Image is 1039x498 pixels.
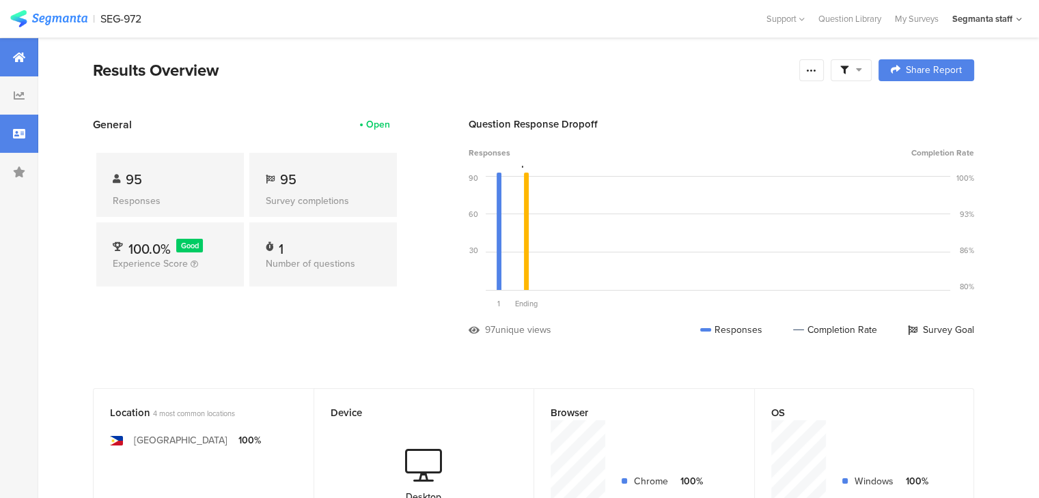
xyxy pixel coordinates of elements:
[134,433,227,448] div: [GEOGRAPHIC_DATA]
[952,12,1012,25] div: Segmanta staff
[331,405,495,420] div: Device
[551,405,715,420] div: Browser
[679,474,703,488] div: 100%
[469,173,478,184] div: 90
[793,323,877,337] div: Completion Rate
[93,11,95,27] div: |
[960,281,974,292] div: 80%
[366,117,390,132] div: Open
[908,323,974,337] div: Survey Goal
[113,194,227,208] div: Responses
[634,474,668,488] div: Chrome
[266,194,380,208] div: Survey completions
[110,405,275,420] div: Location
[960,209,974,220] div: 93%
[497,298,500,309] span: 1
[485,323,495,337] div: 97
[960,245,974,256] div: 86%
[181,240,199,251] span: Good
[469,147,510,159] span: Responses
[904,474,928,488] div: 100%
[700,323,762,337] div: Responses
[280,169,296,190] span: 95
[128,239,171,259] span: 100.0%
[153,408,235,419] span: 4 most common locations
[469,209,478,220] div: 60
[512,298,540,309] div: Ending
[766,8,805,29] div: Support
[906,65,962,75] span: Share Report
[855,474,893,488] div: Windows
[888,12,945,25] a: My Surveys
[771,405,935,420] div: OS
[10,10,87,27] img: segmanta logo
[266,257,355,271] span: Number of questions
[93,117,132,132] span: General
[812,12,888,25] a: Question Library
[469,117,974,132] div: Question Response Dropoff
[469,245,478,256] div: 30
[238,433,261,448] div: 100%
[113,257,188,271] span: Experience Score
[93,58,792,83] div: Results Overview
[100,12,141,25] div: SEG-972
[911,147,974,159] span: Completion Rate
[126,169,142,190] span: 95
[279,239,283,252] div: 1
[495,323,551,337] div: unique views
[956,173,974,184] div: 100%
